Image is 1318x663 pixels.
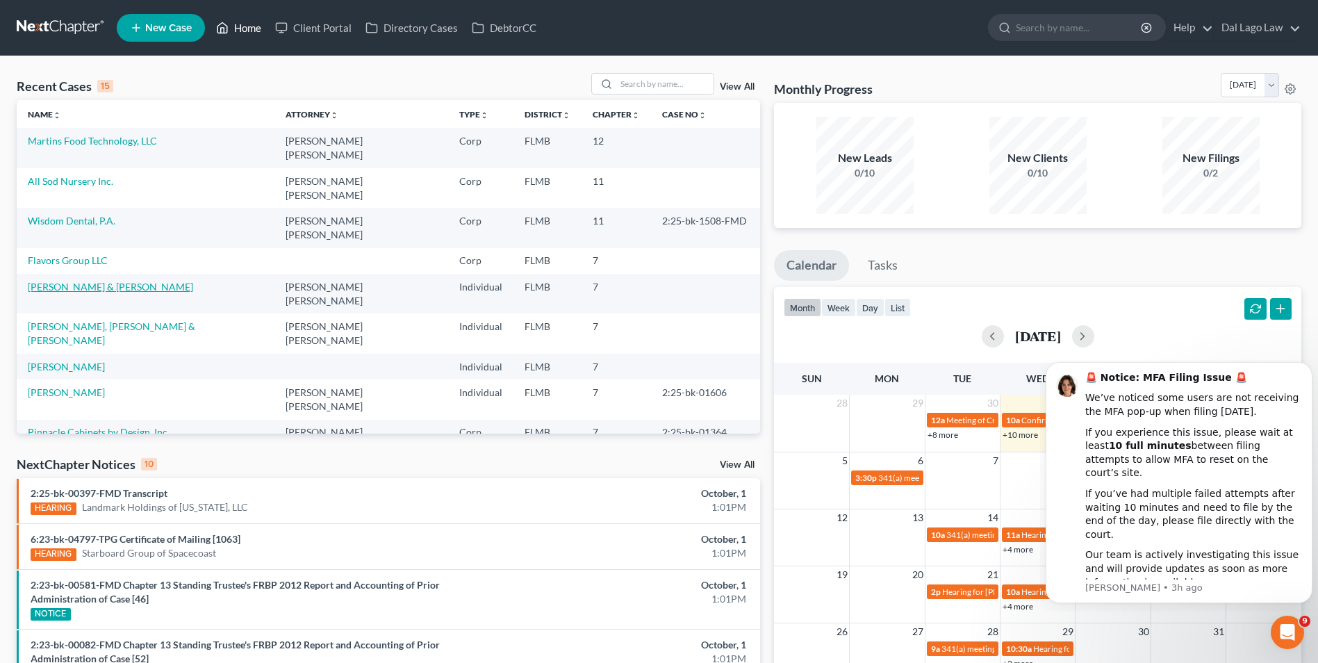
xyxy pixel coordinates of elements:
span: 341(a) meeting for [946,530,1014,540]
a: Case Nounfold_more [662,109,707,120]
span: 3:30p [855,473,877,483]
span: 27 [911,623,925,640]
td: FLMB [513,248,582,274]
a: Typeunfold_more [459,109,488,120]
span: Hearing for [1021,587,1063,597]
div: 1:01PM [517,592,746,606]
td: FLMB [513,420,582,459]
td: 11 [582,208,651,247]
div: 0/10 [989,166,1087,180]
button: week [821,298,856,317]
div: October, 1 [517,486,746,500]
h3: Monthly Progress [774,81,873,97]
a: Dal Lago Law [1214,15,1301,40]
a: 2:23-bk-00581-FMD Chapter 13 Standing Trustee's FRBP 2012 Report and Accounting of Prior Administ... [31,579,440,605]
td: FLMB [513,208,582,247]
span: 30 [986,395,1000,411]
div: HEARING [31,502,76,515]
td: 7 [582,274,651,313]
a: [PERSON_NAME] & [PERSON_NAME] [28,281,193,293]
span: 10a [931,530,945,540]
i: unfold_more [562,111,570,120]
div: HEARING [31,548,76,561]
a: +4 more [1003,601,1033,612]
span: 13 [911,509,925,526]
span: 21 [986,566,1000,583]
span: Tue [953,373,971,384]
iframe: Intercom notifications message [1040,360,1318,612]
button: month [784,298,821,317]
td: FLMB [513,379,582,419]
span: Hearing for [1021,530,1063,540]
span: 5 [841,452,849,469]
td: [PERSON_NAME] [PERSON_NAME] [274,379,447,419]
span: New Case [145,23,192,33]
a: Pinnacle Cabinets by Design, Inc. [28,426,170,438]
input: Search by name... [616,74,714,94]
td: Corp [448,128,513,167]
td: 7 [582,313,651,353]
button: list [884,298,911,317]
td: [PERSON_NAME] [PERSON_NAME] [274,128,447,167]
i: unfold_more [480,111,488,120]
span: 28 [835,395,849,411]
span: 29 [1061,623,1075,640]
span: Sun [802,373,822,384]
td: 12 [582,128,651,167]
a: DebtorCC [465,15,543,40]
td: FLMB [513,168,582,208]
a: Landmark Holdings of [US_STATE], LLC [82,500,248,514]
td: [PERSON_NAME] [PERSON_NAME] [274,313,447,353]
span: 31 [1212,623,1226,640]
span: Mon [875,373,899,384]
td: FLMB [513,354,582,379]
a: +4 more [1003,544,1033,555]
td: 11 [582,168,651,208]
a: [PERSON_NAME] [28,361,105,373]
span: 2p [931,587,941,597]
td: 2:25-bk-01364 [651,420,761,459]
td: Corp [448,420,513,459]
a: Calendar [774,250,849,281]
td: 7 [582,354,651,379]
span: Confirmation Status Conference for MCA Naples, LLC [1021,415,1215,425]
span: 12 [835,509,849,526]
div: NOTICE [31,608,71,621]
div: October, 1 [517,638,746,652]
span: Hearing for [PERSON_NAME] [942,587,1051,597]
td: FLMB [513,313,582,353]
td: 7 [582,379,651,419]
a: All Sod Nursery Inc. [28,175,113,187]
span: 29 [911,395,925,411]
a: Tasks [855,250,910,281]
td: FLMB [513,274,582,313]
a: +10 more [1003,429,1038,440]
div: NextChapter Notices [17,456,157,473]
span: 9a [931,644,940,654]
td: Corp [448,208,513,247]
div: 1:01PM [517,546,746,560]
a: Martins Food Technology, LLC [28,135,157,147]
a: Wisdom Dental, P.A. [28,215,115,227]
span: 10:30a [1006,644,1032,654]
span: 10a [1006,587,1020,597]
a: Flavors Group LLC [28,254,108,266]
div: Recent Cases [17,78,113,95]
div: 10 [141,458,157,470]
div: 15 [97,80,113,92]
span: 7 [991,452,1000,469]
span: 28 [986,623,1000,640]
td: Corp [448,248,513,274]
div: October, 1 [517,532,746,546]
td: [PERSON_NAME] [PERSON_NAME] [274,208,447,247]
a: Help [1167,15,1213,40]
span: 341(a) meeting for Wisdom Dental, P.A. [878,473,1021,483]
span: 341(a) meeting for [941,644,1009,654]
td: [PERSON_NAME] [PERSON_NAME] [274,274,447,313]
div: October, 1 [517,578,746,592]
